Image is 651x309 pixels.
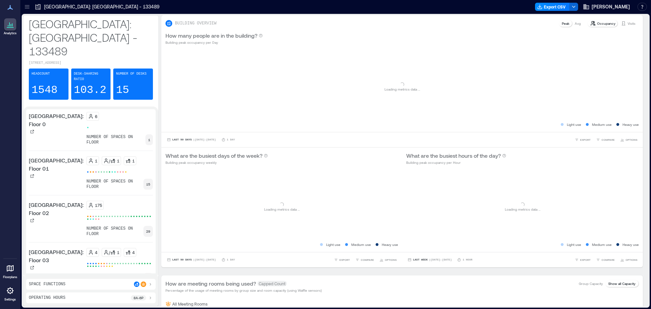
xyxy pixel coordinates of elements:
[29,17,153,58] p: [GEOGRAPHIC_DATA]: [GEOGRAPHIC_DATA] - 133489
[165,152,262,160] p: What are the busiest days of the week?
[2,283,18,304] a: Settings
[535,3,570,11] button: Export CSV
[74,71,108,82] p: Desk-sharing ratio
[32,71,50,77] p: Headcount
[626,138,637,142] span: OPTIONS
[382,242,398,247] p: Heavy use
[628,21,635,26] p: Visits
[608,281,635,286] p: Show all Capacity
[579,281,603,286] p: Group Capacity
[165,160,268,165] p: Building peak occupancy weekly
[581,1,632,12] button: [PERSON_NAME]
[165,288,322,293] p: Percentage of the usage of meeting rooms by group size and room capacity (using Waffle sensors)
[4,297,16,302] p: Settings
[227,138,235,142] p: 1 Day
[573,136,592,143] button: EXPORT
[29,295,65,301] p: Operating Hours
[1,260,19,281] a: Floorplans
[148,137,150,142] p: 1
[95,158,97,163] p: 1
[567,122,581,127] p: Light use
[623,122,639,127] p: Heavy use
[109,250,110,255] p: /
[597,21,615,26] p: Occupancy
[462,258,472,262] p: 1 Hour
[601,138,615,142] span: COMPARE
[592,3,630,10] span: [PERSON_NAME]
[2,16,19,37] a: Analytics
[165,40,263,45] p: Building peak occupancy per Day
[354,256,375,263] button: COMPARE
[74,83,106,97] p: 103.2
[86,226,143,237] p: number of spaces on floor
[165,32,257,40] p: How many people are in the building?
[95,250,97,255] p: 4
[109,158,110,163] p: /
[29,156,84,173] p: [GEOGRAPHIC_DATA]: Floor 01
[626,258,637,262] span: OPTIONS
[172,301,208,307] p: All Meeting Rooms
[592,122,612,127] p: Medium use
[264,207,300,212] p: Loading metrics data ...
[165,279,256,288] p: How are meeting rooms being used?
[132,158,135,163] p: 1
[580,138,591,142] span: EXPORT
[3,275,17,279] p: Floorplans
[117,158,119,163] p: 1
[575,21,581,26] p: Avg
[44,3,160,10] p: [GEOGRAPHIC_DATA]: [GEOGRAPHIC_DATA] - 133489
[595,256,616,263] button: COMPARE
[385,258,397,262] span: OPTIONS
[95,202,102,208] p: 175
[601,258,615,262] span: COMPARE
[175,21,216,26] p: BUILDING OVERVIEW
[165,256,217,263] button: Last 90 Days |[DATE]-[DATE]
[4,31,17,35] p: Analytics
[378,256,398,263] button: OPTIONS
[29,201,84,217] p: [GEOGRAPHIC_DATA]: Floor 02
[505,207,540,212] p: Loading metrics data ...
[361,258,374,262] span: COMPARE
[29,248,84,264] p: [GEOGRAPHIC_DATA]: Floor 03
[406,160,506,165] p: Building peak occupancy per Hour
[32,83,58,97] p: 1548
[165,136,217,143] button: Last 90 Days |[DATE]-[DATE]
[384,86,420,92] p: Loading metrics data ...
[339,258,350,262] span: EXPORT
[351,242,371,247] p: Medium use
[592,242,612,247] p: Medium use
[573,256,592,263] button: EXPORT
[29,282,65,287] p: Space Functions
[406,256,453,263] button: Last Week |[DATE]-[DATE]
[29,112,84,128] p: [GEOGRAPHIC_DATA]: Floor 0
[134,295,143,301] p: 8a - 6p
[86,273,143,284] p: number of spaces on floor
[132,250,135,255] p: 4
[95,114,97,119] p: 6
[116,83,129,97] p: 15
[326,242,340,247] p: Light use
[567,242,581,247] p: Light use
[86,134,145,145] p: number of spaces on floor
[580,258,591,262] span: EXPORT
[146,229,150,234] p: 29
[117,250,119,255] p: 1
[333,256,351,263] button: EXPORT
[623,242,639,247] p: Heavy use
[146,181,150,187] p: 15
[619,256,639,263] button: OPTIONS
[619,136,639,143] button: OPTIONS
[227,258,235,262] p: 1 Day
[562,21,569,26] p: Peak
[116,71,146,77] p: Number of Desks
[595,136,616,143] button: COMPARE
[29,60,153,66] p: [STREET_ADDRESS]
[406,152,501,160] p: What are the busiest hours of the day?
[86,179,143,190] p: number of spaces on floor
[257,281,287,286] span: Capped Count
